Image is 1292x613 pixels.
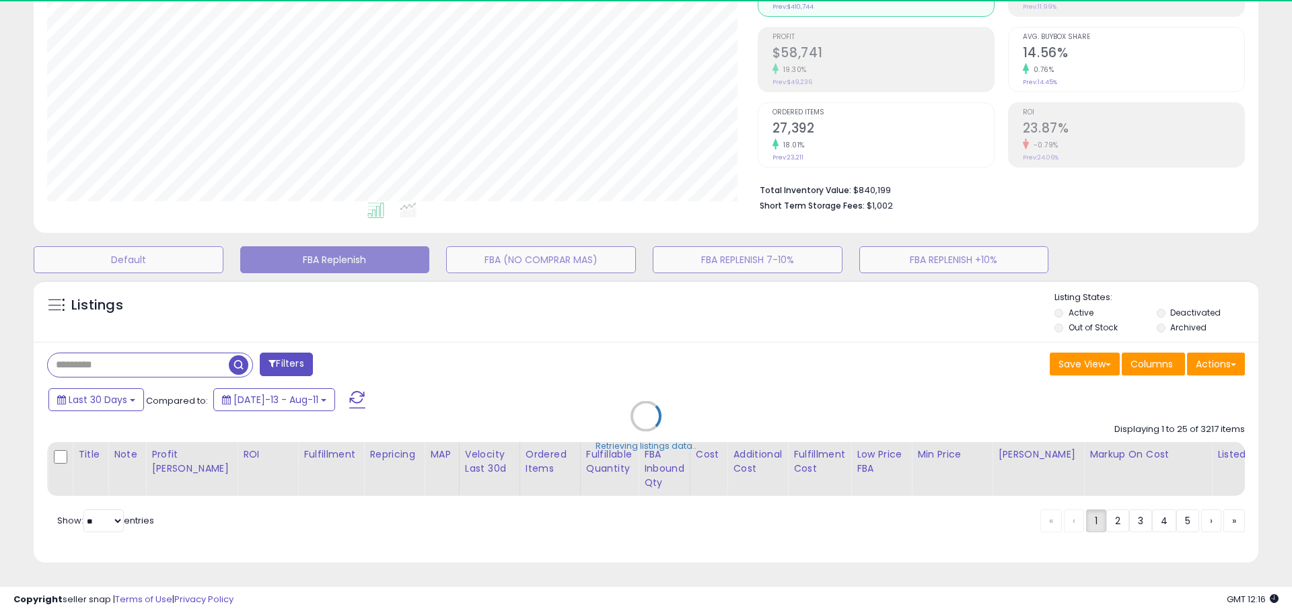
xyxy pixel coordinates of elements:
[1029,140,1058,150] small: -0.79%
[760,184,851,196] b: Total Inventory Value:
[174,593,234,606] a: Privacy Policy
[1029,65,1054,75] small: 0.76%
[773,78,812,86] small: Prev: $49,236
[1023,34,1244,41] span: Avg. Buybox Share
[1023,153,1058,161] small: Prev: 24.06%
[760,200,865,211] b: Short Term Storage Fees:
[115,593,172,606] a: Terms of Use
[1227,593,1279,606] span: 2025-09-11 12:16 GMT
[13,593,234,606] div: seller snap | |
[240,246,430,273] button: FBA Replenish
[1023,45,1244,63] h2: 14.56%
[773,120,994,139] h2: 27,392
[653,246,842,273] button: FBA REPLENISH 7-10%
[773,153,803,161] small: Prev: 23,211
[779,140,805,150] small: 18.01%
[13,593,63,606] strong: Copyright
[773,3,814,11] small: Prev: $410,744
[773,34,994,41] span: Profit
[859,246,1049,273] button: FBA REPLENISH +10%
[34,246,223,273] button: Default
[773,109,994,116] span: Ordered Items
[596,439,696,452] div: Retrieving listings data..
[1023,78,1057,86] small: Prev: 14.45%
[1023,109,1244,116] span: ROI
[760,181,1235,197] li: $840,199
[1023,120,1244,139] h2: 23.87%
[779,65,807,75] small: 19.30%
[1023,3,1056,11] small: Prev: 11.99%
[773,45,994,63] h2: $58,741
[867,199,893,212] span: $1,002
[446,246,636,273] button: FBA (NO COMPRAR MAS)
